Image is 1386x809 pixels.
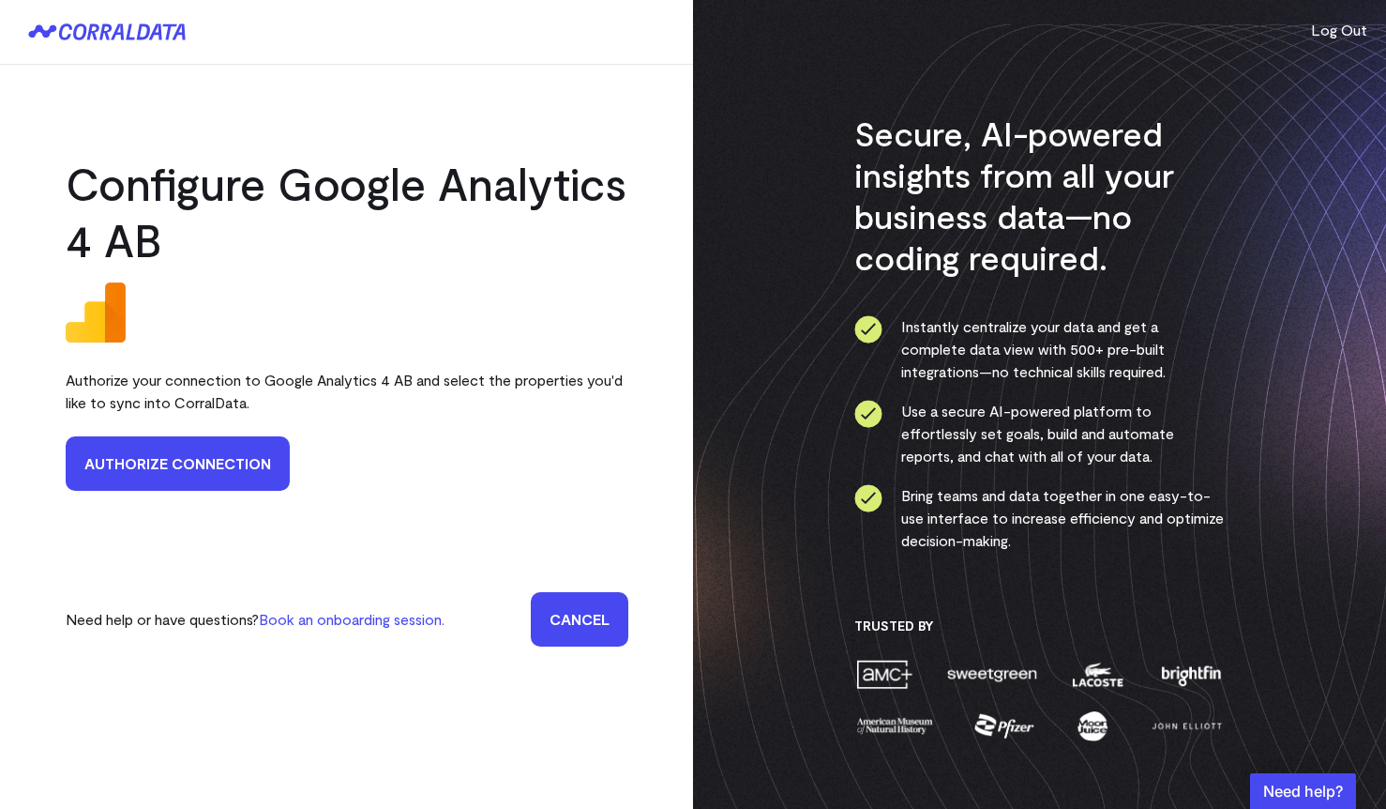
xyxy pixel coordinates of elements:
img: sweetgreen-1d1fb32c.png [945,658,1039,691]
h3: Trusted By [854,618,1225,634]
img: ico-check-circle-4b19435c.svg [854,484,882,512]
h3: Secure, AI-powered insights from all your business data—no coding required. [854,113,1225,278]
img: lacoste-7a6b0538.png [1070,658,1125,691]
a: Cancel [531,592,628,647]
img: ico-check-circle-4b19435c.svg [854,400,882,428]
button: Log Out [1311,19,1367,41]
img: john-elliott-25751c40.png [1149,710,1225,742]
img: ico-check-circle-4b19435c.svg [854,315,882,343]
li: Instantly centralize your data and get a complete data view with 500+ pre-built integrations—no t... [854,315,1225,383]
div: Authorize your connection to Google Analytics 4 AB and select the properties you'd like to sync i... [66,358,628,425]
p: Need help or have questions? [66,608,444,631]
li: Use a secure AI-powered platform to effortlessly set goals, build and automate reports, and chat ... [854,400,1225,467]
img: google_analytics_4-fc05114a.png [66,282,126,343]
li: Bring teams and data together in one easy-to-use interface to increase efficiency and optimize de... [854,484,1225,552]
img: moon-juice-c312e729.png [1074,710,1111,742]
img: brightfin-a251e171.png [1157,658,1225,691]
img: amc-0b11a8f1.png [854,658,914,691]
img: amnh-5afada46.png [854,710,935,742]
a: Authorize Connection [66,436,290,491]
a: Book an onboarding session. [259,610,444,628]
img: pfizer-e137f5fc.png [972,710,1037,742]
h2: Configure Google Analytics 4 AB [66,155,628,267]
